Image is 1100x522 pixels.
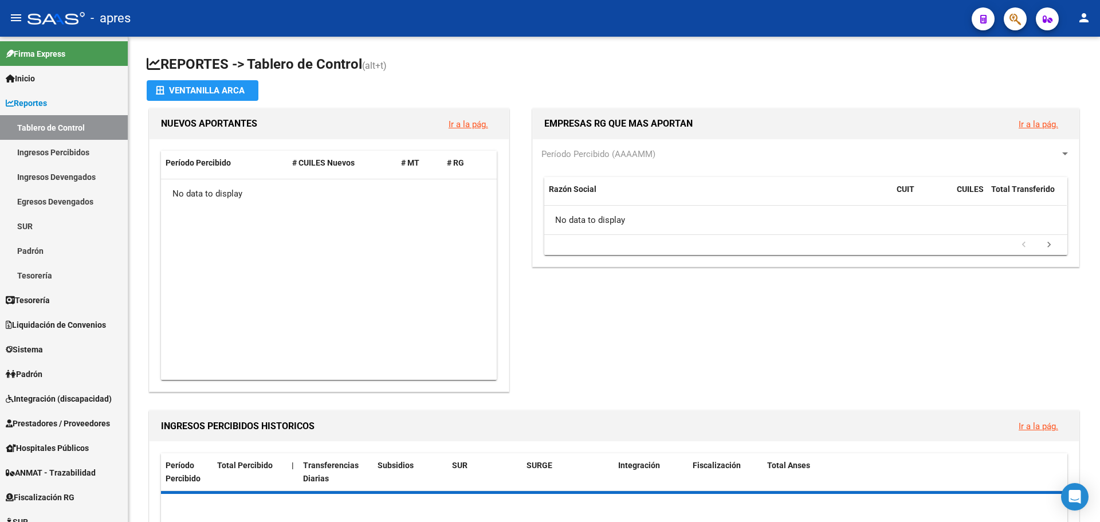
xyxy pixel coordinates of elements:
datatable-header-cell: Total Anses [763,453,1058,491]
span: INGRESOS PERCIBIDOS HISTORICOS [161,421,315,431]
span: Subsidios [378,461,414,470]
datatable-header-cell: | [287,453,298,491]
mat-icon: menu [9,11,23,25]
span: CUIT [897,185,914,194]
span: SUR [452,461,467,470]
span: EMPRESAS RG QUE MAS APORTAN [544,118,693,129]
span: Total Percibido [217,461,273,470]
span: | [292,461,294,470]
span: Período Percibido (AAAAMM) [541,149,655,159]
datatable-header-cell: Fiscalización [688,453,763,491]
datatable-header-cell: CUIT [892,177,952,215]
span: # RG [447,158,464,167]
span: CUILES [957,185,984,194]
datatable-header-cell: CUILES [952,177,987,215]
span: Reportes [6,97,47,109]
span: Prestadores / Proveedores [6,417,110,430]
button: Ventanilla ARCA [147,80,258,101]
span: # MT [401,158,419,167]
div: Open Intercom Messenger [1061,483,1089,511]
datatable-header-cell: # CUILES Nuevos [288,151,397,175]
span: Firma Express [6,48,65,60]
span: Integración [618,461,660,470]
mat-icon: person [1077,11,1091,25]
datatable-header-cell: Total Transferido [987,177,1067,215]
a: Ir a la pág. [449,119,488,129]
span: Hospitales Públicos [6,442,89,454]
span: Razón Social [549,185,596,194]
a: go to previous page [1013,239,1035,252]
datatable-header-cell: Integración [614,453,688,491]
datatable-header-cell: # MT [396,151,442,175]
span: ANMAT - Trazabilidad [6,466,96,479]
a: Ir a la pág. [1019,119,1058,129]
span: Fiscalización RG [6,491,74,504]
datatable-header-cell: SURGE [522,453,614,491]
span: Fiscalización [693,461,741,470]
datatable-header-cell: Total Percibido [213,453,287,491]
button: Ir a la pág. [1009,415,1067,437]
a: go to next page [1038,239,1060,252]
datatable-header-cell: Subsidios [373,453,447,491]
button: Ir a la pág. [1009,113,1067,135]
span: Total Transferido [991,185,1055,194]
span: Liquidación de Convenios [6,319,106,331]
span: (alt+t) [362,60,387,71]
datatable-header-cell: # RG [442,151,488,175]
span: # CUILES Nuevos [292,158,355,167]
span: Sistema [6,343,43,356]
span: Total Anses [767,461,810,470]
button: Ir a la pág. [439,113,497,135]
span: NUEVOS APORTANTES [161,118,257,129]
span: Tesorería [6,294,50,307]
datatable-header-cell: Período Percibido [161,453,213,491]
a: Ir a la pág. [1019,421,1058,431]
datatable-header-cell: SUR [447,453,522,491]
span: Inicio [6,72,35,85]
span: - apres [91,6,131,31]
span: SURGE [527,461,552,470]
span: Período Percibido [166,158,231,167]
span: Integración (discapacidad) [6,393,112,405]
span: Padrón [6,368,42,380]
datatable-header-cell: Razón Social [544,177,892,215]
div: No data to display [161,179,497,208]
h1: REPORTES -> Tablero de Control [147,55,1082,75]
div: Ventanilla ARCA [156,80,249,101]
datatable-header-cell: Transferencias Diarias [298,453,373,491]
div: No data to display [544,206,1067,234]
span: Período Percibido [166,461,201,483]
span: Transferencias Diarias [303,461,359,483]
datatable-header-cell: Período Percibido [161,151,288,175]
